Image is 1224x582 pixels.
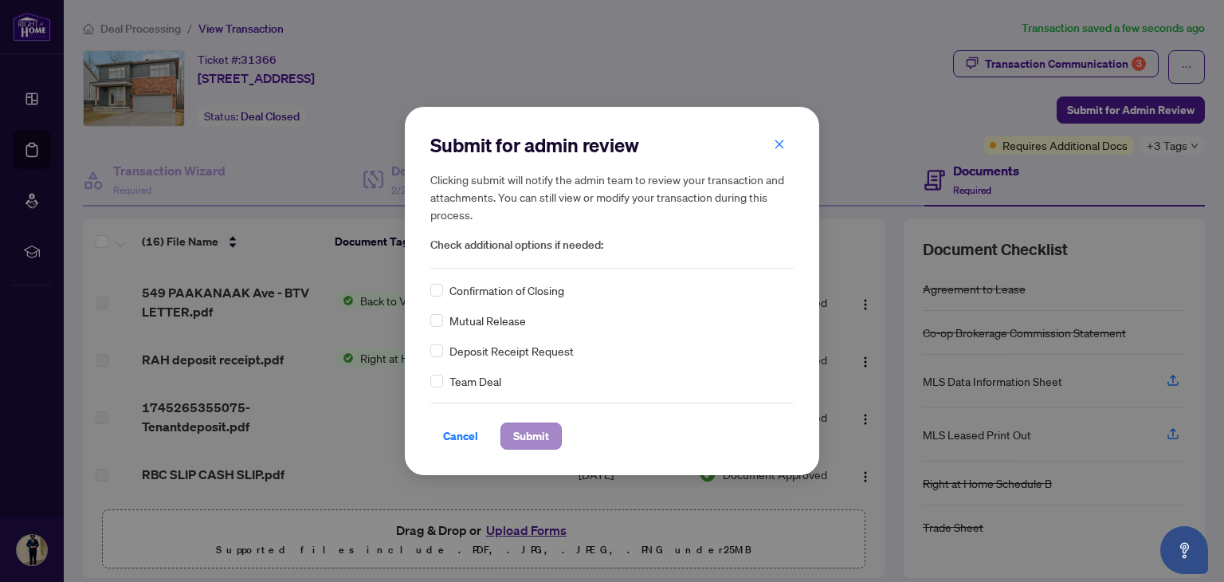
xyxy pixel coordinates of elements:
[430,423,491,450] button: Cancel
[449,342,574,360] span: Deposit Receipt Request
[513,423,549,449] span: Submit
[449,312,526,329] span: Mutual Release
[430,236,794,254] span: Check additional options if needed:
[430,132,794,158] h2: Submit for admin review
[430,171,794,223] h5: Clicking submit will notify the admin team to review your transaction and attachments. You can st...
[500,423,562,450] button: Submit
[774,139,785,150] span: close
[449,372,501,390] span: Team Deal
[449,281,564,299] span: Confirmation of Closing
[443,423,478,449] span: Cancel
[1160,526,1208,574] button: Open asap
